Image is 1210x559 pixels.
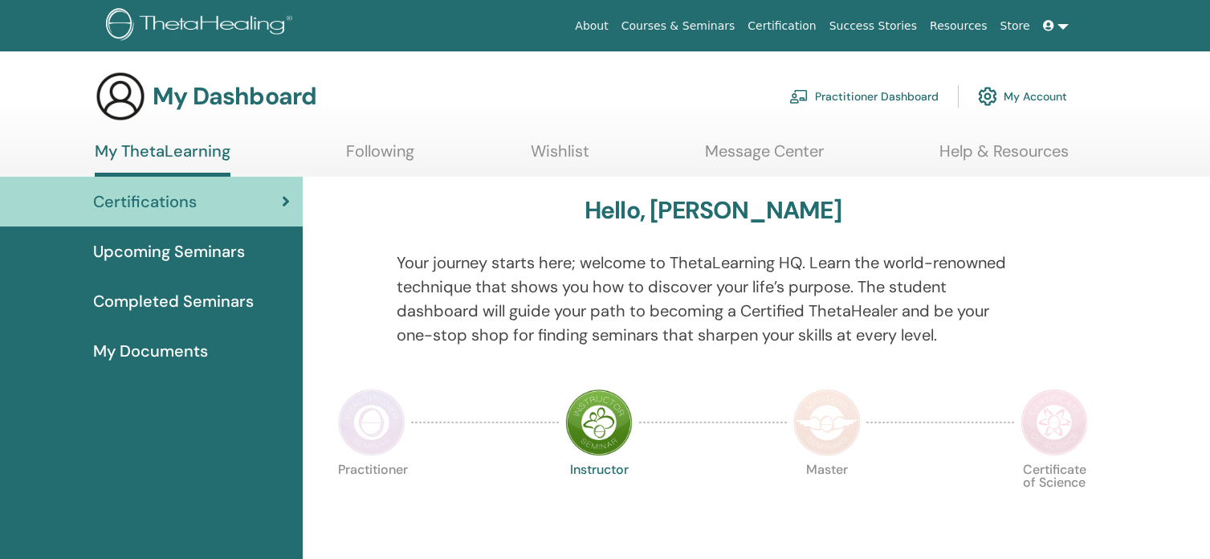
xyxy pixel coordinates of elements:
[793,463,861,531] p: Master
[338,389,405,456] img: Practitioner
[793,389,861,456] img: Master
[585,196,841,225] h3: Hello, [PERSON_NAME]
[568,11,614,41] a: About
[153,82,316,111] h3: My Dashboard
[615,11,742,41] a: Courses & Seminars
[978,79,1067,114] a: My Account
[939,141,1069,173] a: Help & Resources
[93,339,208,363] span: My Documents
[531,141,589,173] a: Wishlist
[789,79,939,114] a: Practitioner Dashboard
[705,141,824,173] a: Message Center
[994,11,1037,41] a: Store
[565,389,633,456] img: Instructor
[106,8,298,44] img: logo.png
[397,251,1029,347] p: Your journey starts here; welcome to ThetaLearning HQ. Learn the world-renowned technique that sh...
[923,11,994,41] a: Resources
[741,11,822,41] a: Certification
[1021,463,1088,531] p: Certificate of Science
[93,190,197,214] span: Certifications
[95,71,146,122] img: generic-user-icon.jpg
[95,141,230,177] a: My ThetaLearning
[93,289,254,313] span: Completed Seminars
[338,463,405,531] p: Practitioner
[978,83,997,110] img: cog.svg
[565,463,633,531] p: Instructor
[823,11,923,41] a: Success Stories
[346,141,414,173] a: Following
[93,239,245,263] span: Upcoming Seminars
[789,89,809,104] img: chalkboard-teacher.svg
[1021,389,1088,456] img: Certificate of Science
